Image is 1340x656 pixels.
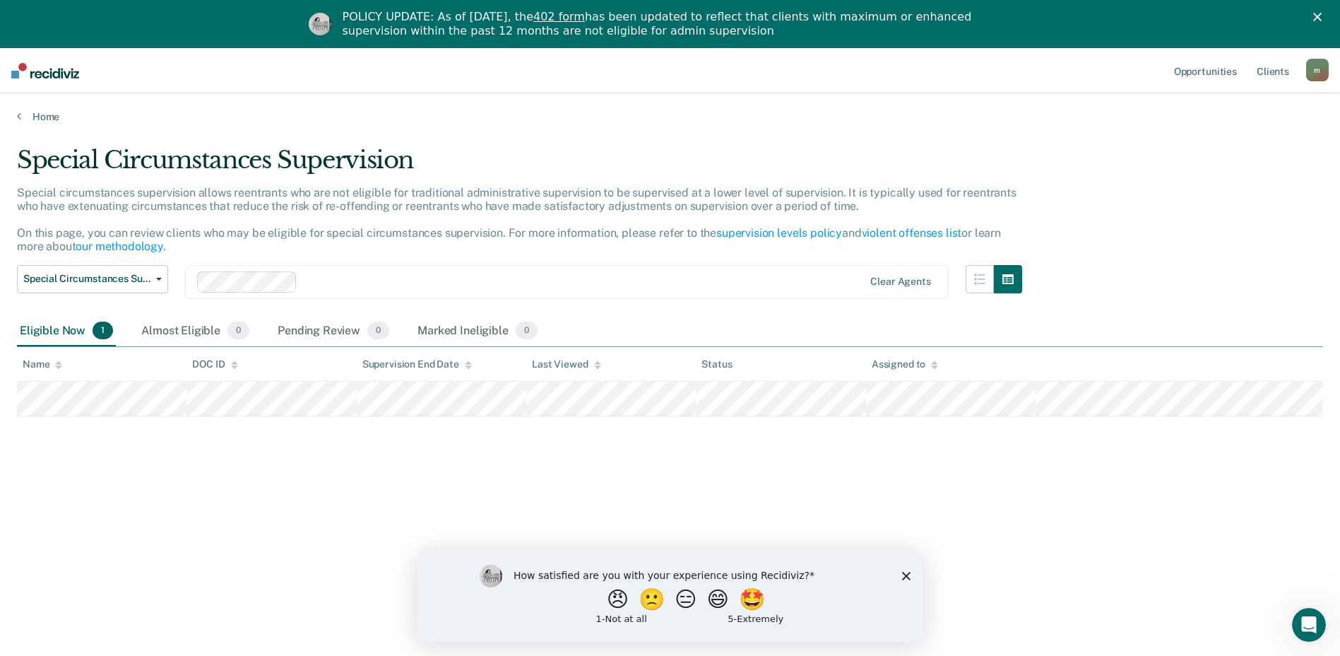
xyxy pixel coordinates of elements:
span: 0 [367,322,389,340]
div: Name [23,358,62,370]
div: Assigned to [872,358,938,370]
a: Home [17,110,1323,123]
img: Recidiviz [11,63,79,78]
a: our methodology [76,240,163,253]
div: Eligible Now1 [17,316,116,347]
div: Supervision End Date [362,358,472,370]
div: Almost Eligible0 [138,316,252,347]
a: Clients [1254,48,1292,93]
p: Special circumstances supervision allows reentrants who are not eligible for traditional administ... [17,186,1016,254]
div: Status [701,358,732,370]
span: 0 [227,322,249,340]
button: m [1306,59,1329,81]
a: Opportunities [1171,48,1240,93]
div: Special Circumstances Supervision [17,146,1022,186]
div: Last Viewed [532,358,600,370]
span: 0 [516,322,538,340]
iframe: Survey by Kim from Recidiviz [417,551,923,642]
a: violent offenses list [862,226,962,240]
a: 402 form [533,10,585,23]
div: POLICY UPDATE: As of [DATE], the has been updated to reflect that clients with maximum or enhance... [343,10,1009,38]
div: Close [1313,13,1327,21]
div: DOC ID [192,358,237,370]
iframe: Intercom live chat [1292,608,1326,642]
div: Pending Review0 [275,316,392,347]
img: Profile image for Kim [309,13,331,35]
span: 1 [93,322,113,340]
a: supervision levels policy [716,226,842,240]
button: Special Circumstances Supervision [17,265,168,293]
div: Marked Ineligible0 [415,316,540,347]
div: Clear agents [870,276,930,288]
span: Special Circumstances Supervision [23,273,150,285]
